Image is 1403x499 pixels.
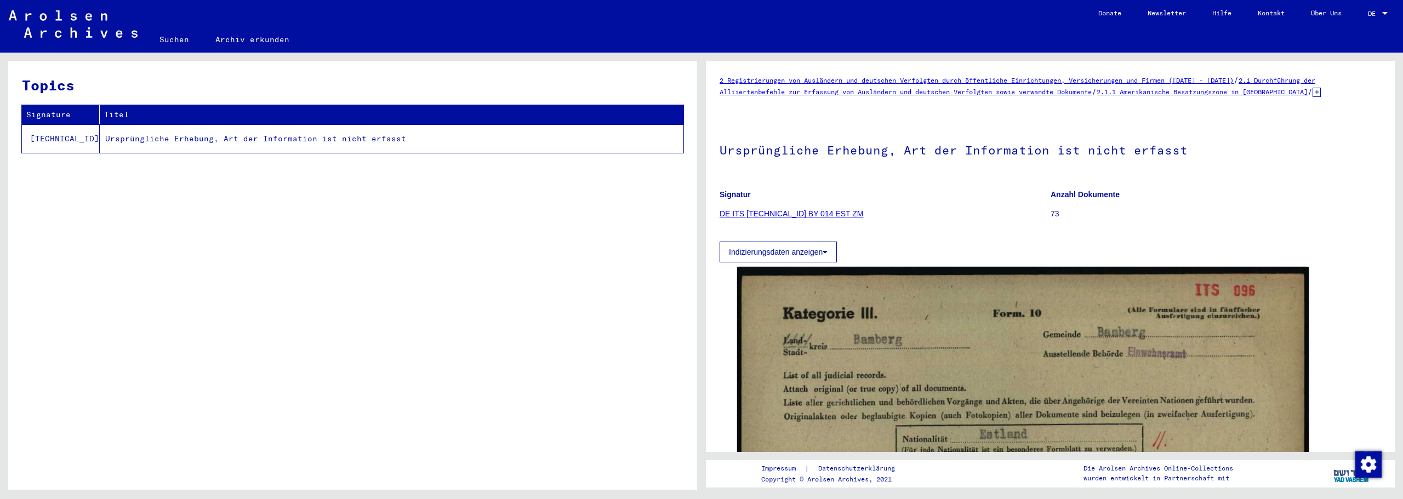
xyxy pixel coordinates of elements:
[1051,190,1120,199] b: Anzahl Dokumente
[761,463,908,474] div: |
[1097,88,1308,96] a: 2.1.1 Amerikanische Besatzungszone in [GEOGRAPHIC_DATA]
[202,26,303,53] a: Archiv erkunden
[9,10,138,38] img: Arolsen_neg.svg
[720,190,751,199] b: Signatur
[720,209,863,218] a: DE ITS [TECHNICAL_ID] BY 014 EST ZM
[1331,460,1372,487] img: yv_logo.png
[761,463,805,474] a: Impressum
[22,105,100,124] th: Signature
[720,242,837,262] button: Indizierungsdaten anzeigen
[1092,87,1097,96] span: /
[100,105,683,124] th: Titel
[100,124,683,153] td: Ursprüngliche Erhebung, Art der Information ist nicht erfasst
[1234,75,1239,85] span: /
[22,74,683,96] h3: Topics
[1083,463,1233,473] p: Die Arolsen Archives Online-Collections
[1355,451,1382,478] img: Zustimmung ändern
[720,76,1234,84] a: 2 Registrierungen von Ausländern und deutschen Verfolgten durch öffentliche Einrichtungen, Versic...
[22,124,100,153] td: [TECHNICAL_ID]
[809,463,908,474] a: Datenschutzerklärung
[1368,10,1380,18] span: DE
[146,26,202,53] a: Suchen
[1083,473,1233,483] p: wurden entwickelt in Partnerschaft mit
[1051,208,1381,220] p: 73
[720,125,1381,173] h1: Ursprüngliche Erhebung, Art der Information ist nicht erfasst
[761,474,908,484] p: Copyright © Arolsen Archives, 2021
[1308,87,1313,96] span: /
